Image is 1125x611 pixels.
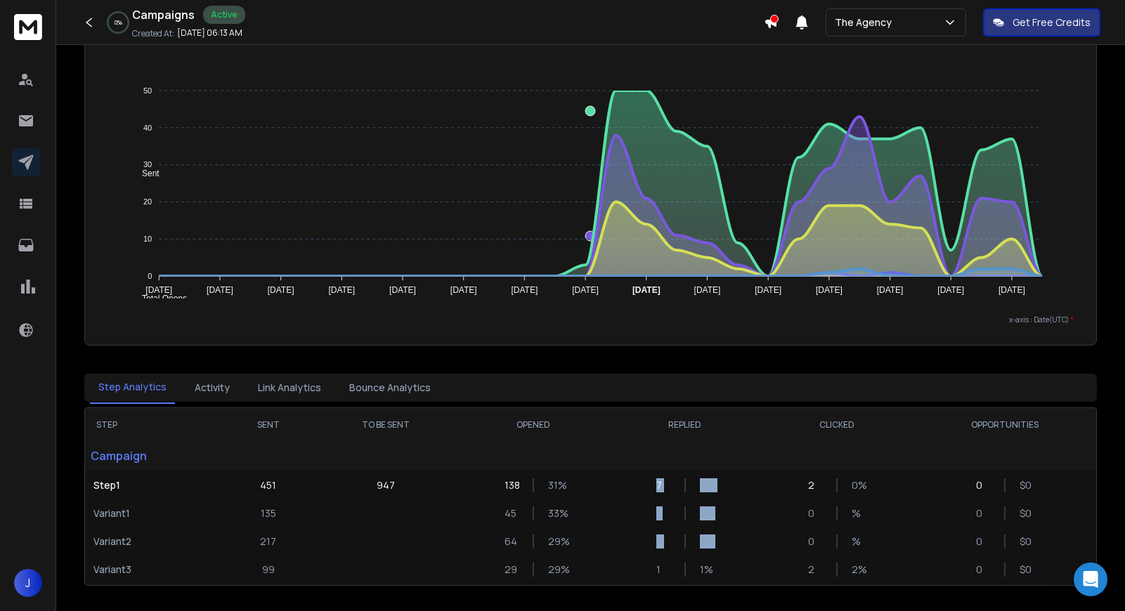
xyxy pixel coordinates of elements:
[852,478,866,492] p: 0 %
[93,478,214,492] p: Step 1
[656,563,670,577] p: 1
[260,534,276,548] p: 217
[143,124,152,132] tspan: 40
[457,408,609,442] th: OPENED
[808,478,822,492] p: 2
[143,160,152,169] tspan: 30
[852,534,866,548] p: %
[573,285,599,295] tspan: [DATE]
[505,506,519,520] p: 45
[146,285,173,295] tspan: [DATE]
[761,408,913,442] th: CLICKED
[656,534,670,548] p: 5
[177,27,242,39] p: [DATE] 06:13 AM
[755,285,782,295] tspan: [DATE]
[548,563,562,577] p: 29 %
[609,408,761,442] th: REPLIED
[808,563,822,577] p: 2
[976,563,990,577] p: 0
[143,86,152,95] tspan: 50
[262,563,275,577] p: 99
[632,285,661,295] tspan: [DATE]
[450,285,477,295] tspan: [DATE]
[108,315,1074,325] p: x-axis : Date(UTC)
[700,534,714,548] p: 2 %
[1020,563,1034,577] p: $ 0
[131,169,160,178] span: Sent
[700,506,714,520] p: 1 %
[656,478,670,492] p: 7
[835,15,897,29] p: The Agency
[505,534,519,548] p: 64
[207,285,233,295] tspan: [DATE]
[223,408,314,442] th: SENT
[700,563,714,577] p: 1 %
[700,478,714,492] p: 2 %
[132,28,174,39] p: Created At:
[877,285,904,295] tspan: [DATE]
[261,506,276,520] p: 135
[143,197,152,206] tspan: 20
[85,408,223,442] th: STEP
[377,478,395,492] p: 947
[90,372,175,404] button: Step Analytics
[852,506,866,520] p: %
[656,506,670,520] p: 1
[816,285,843,295] tspan: [DATE]
[852,563,866,577] p: 2 %
[14,569,42,597] button: J
[260,478,276,492] p: 451
[93,534,214,548] p: Variant 2
[505,478,519,492] p: 138
[938,285,965,295] tspan: [DATE]
[1013,15,1091,29] p: Get Free Credits
[341,372,439,403] button: Bounce Analytics
[808,534,822,548] p: 0
[143,235,152,243] tspan: 10
[694,285,721,295] tspan: [DATE]
[132,6,195,23] h1: Campaigns
[329,285,356,295] tspan: [DATE]
[268,285,294,295] tspan: [DATE]
[249,372,330,403] button: Link Analytics
[85,442,223,470] p: Campaign
[186,372,238,403] button: Activity
[1020,534,1034,548] p: $ 0
[115,18,122,27] p: 0 %
[548,478,562,492] p: 31 %
[983,8,1100,37] button: Get Free Credits
[512,285,538,295] tspan: [DATE]
[93,506,214,520] p: Variant 1
[314,408,457,442] th: TO BE SENT
[1020,478,1034,492] p: $ 0
[976,534,990,548] p: 0
[1020,506,1034,520] p: $ 0
[976,506,990,520] p: 0
[131,294,187,303] span: Total Opens
[389,285,416,295] tspan: [DATE]
[548,534,562,548] p: 29 %
[913,408,1096,442] th: OPPORTUNITIES
[548,506,562,520] p: 33 %
[808,506,822,520] p: 0
[203,6,245,24] div: Active
[1074,563,1107,596] div: Open Intercom Messenger
[976,478,990,492] p: 0
[999,285,1025,295] tspan: [DATE]
[505,563,519,577] p: 29
[93,563,214,577] p: Variant 3
[148,272,152,280] tspan: 0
